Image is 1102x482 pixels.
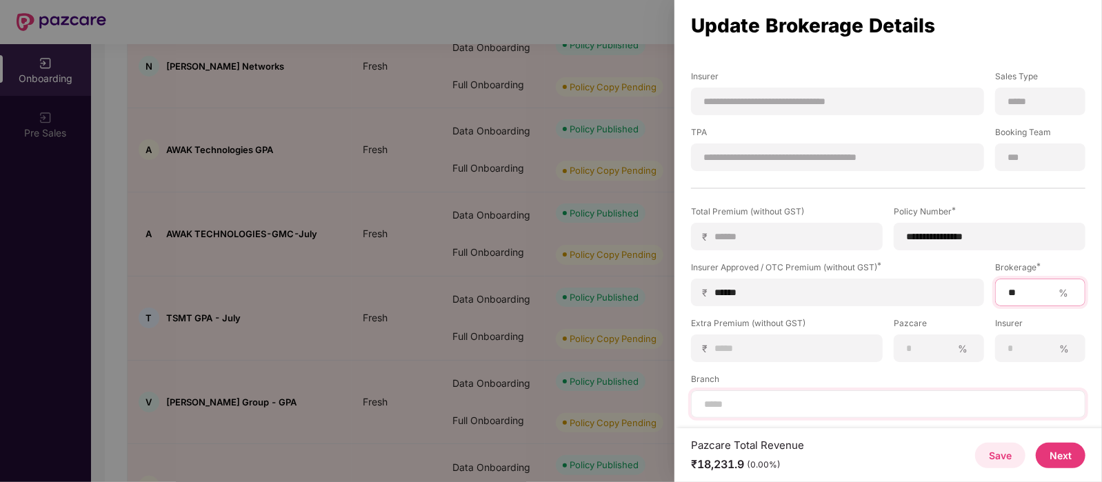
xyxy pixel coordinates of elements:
[1054,342,1074,355] span: %
[894,205,1085,217] div: Policy Number
[691,373,1085,390] label: Branch
[975,443,1025,468] button: Save
[995,70,1085,88] label: Sales Type
[952,342,973,355] span: %
[702,342,713,355] span: ₹
[691,439,804,452] div: Pazcare Total Revenue
[691,261,984,273] div: Insurer Approved / OTC Premium (without GST)
[691,317,883,334] label: Extra Premium (without GST)
[894,317,984,334] label: Pazcare
[691,18,1085,33] div: Update Brokerage Details
[702,230,713,243] span: ₹
[691,205,883,223] label: Total Premium (without GST)
[1036,443,1085,468] button: Next
[691,70,984,88] label: Insurer
[747,459,781,470] div: (0.00%)
[995,317,1085,334] label: Insurer
[1053,286,1074,299] span: %
[702,286,713,299] span: ₹
[691,457,804,472] div: ₹18,231.9
[995,126,1085,143] label: Booking Team
[691,126,984,143] label: TPA
[995,261,1085,273] div: Brokerage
